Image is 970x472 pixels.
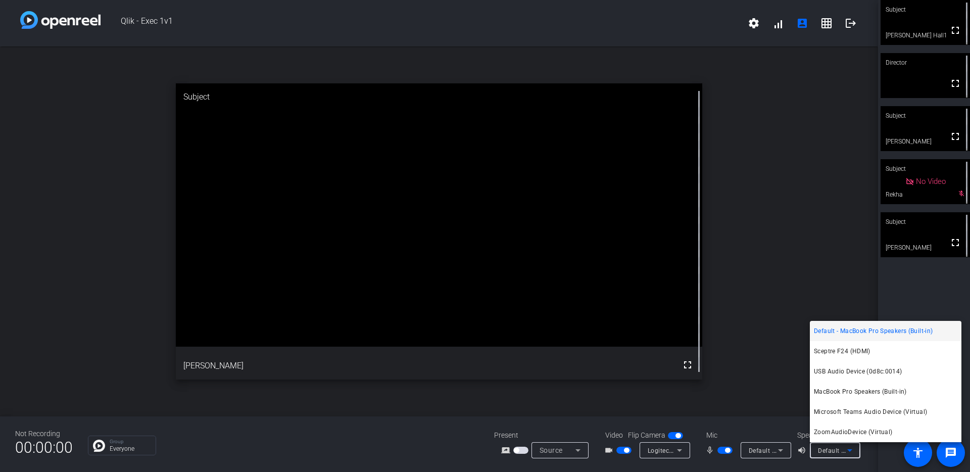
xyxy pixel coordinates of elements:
[814,365,902,377] span: USB Audio Device (0d8c:0014)
[814,426,892,438] span: ZoomAudioDevice (Virtual)
[814,406,927,418] span: Microsoft Teams Audio Device (Virtual)
[814,386,907,398] span: MacBook Pro Speakers (Built-in)
[814,345,870,357] span: Sceptre F24 (HDMI)
[814,325,933,337] span: Default - MacBook Pro Speakers (Built-in)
